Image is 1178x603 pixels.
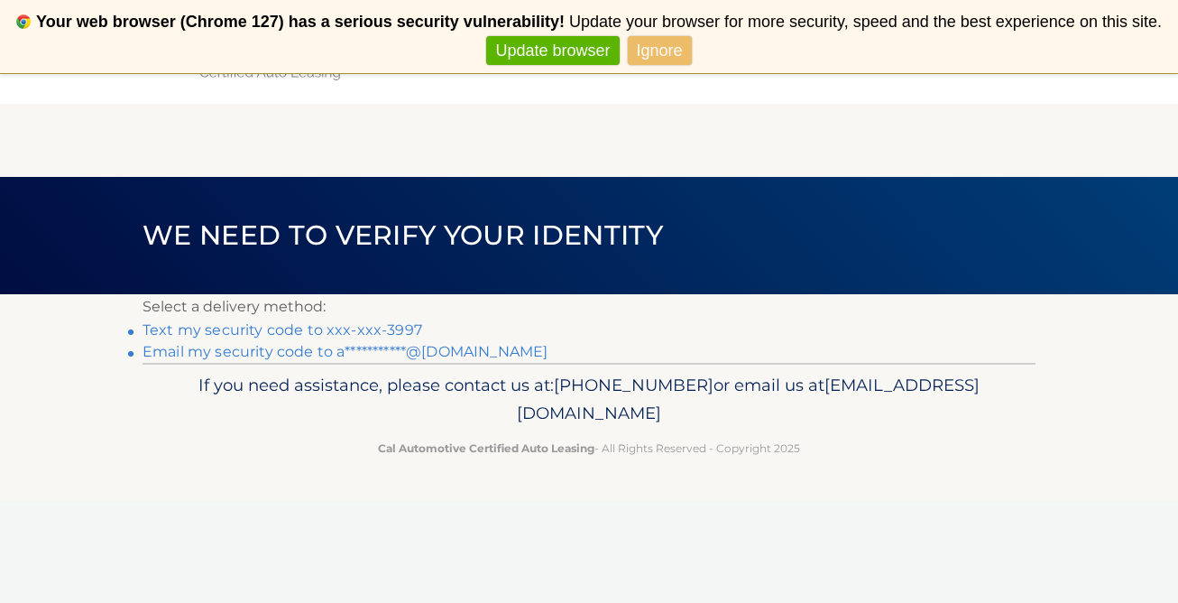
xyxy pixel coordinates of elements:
[143,218,663,252] span: We need to verify your identity
[36,13,565,31] b: Your web browser (Chrome 127) has a serious security vulnerability!
[569,13,1162,31] span: Update your browser for more security, speed and the best experience on this site.
[554,375,713,395] span: [PHONE_NUMBER]
[378,441,594,455] strong: Cal Automotive Certified Auto Leasing
[486,36,619,66] a: Update browser
[154,371,1024,429] p: If you need assistance, please contact us at: or email us at
[143,321,422,339] a: Text my security code to xxx-xxx-3997
[154,439,1024,458] p: - All Rights Reserved - Copyright 2025
[628,36,692,66] a: Ignore
[143,294,1035,320] p: Select a delivery method:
